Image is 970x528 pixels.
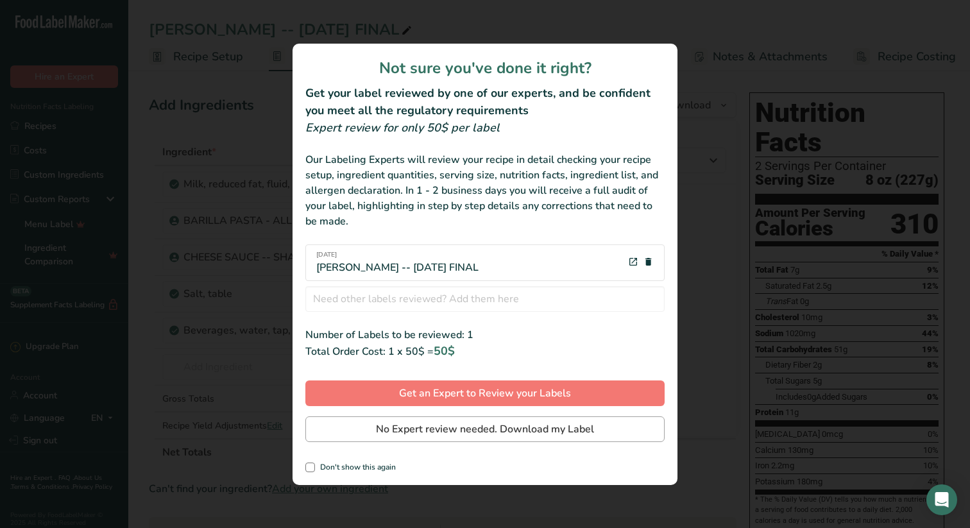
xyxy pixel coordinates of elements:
[399,386,571,401] span: Get an Expert to Review your Labels
[305,327,665,343] div: Number of Labels to be reviewed: 1
[305,152,665,229] div: Our Labeling Experts will review your recipe in detail checking your recipe setup, ingredient qua...
[305,85,665,119] h2: Get your label reviewed by one of our experts, and be confident you meet all the regulatory requi...
[315,463,396,472] span: Don't show this again
[305,380,665,406] button: Get an Expert to Review your Labels
[305,416,665,442] button: No Expert review needed. Download my Label
[305,343,665,360] div: Total Order Cost: 1 x 50$ =
[434,343,455,359] span: 50$
[305,119,665,137] div: Expert review for only 50$ per label
[305,286,665,312] input: Need other labels reviewed? Add them here
[376,422,594,437] span: No Expert review needed. Download my Label
[305,56,665,80] h1: Not sure you've done it right?
[316,250,479,275] div: [PERSON_NAME] -- [DATE] FINAL
[926,484,957,515] div: Open Intercom Messenger
[316,250,479,260] span: [DATE]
